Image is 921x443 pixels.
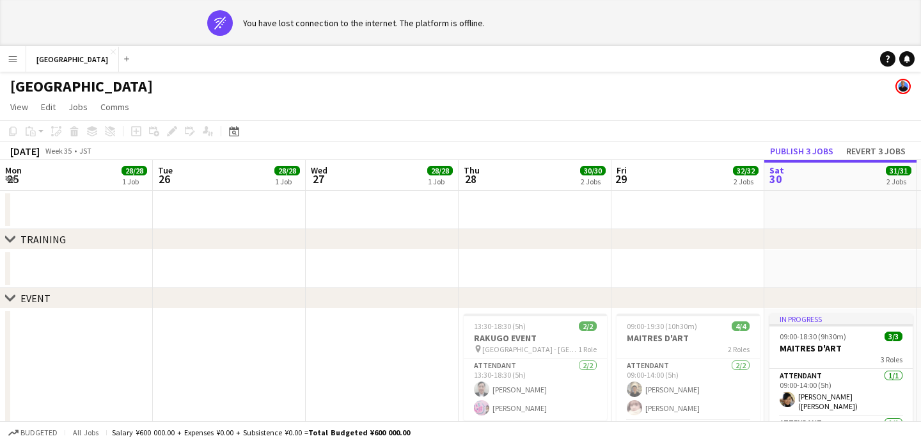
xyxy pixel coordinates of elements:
[274,166,300,175] span: 28/28
[615,172,627,186] span: 29
[881,355,902,364] span: 3 Roles
[769,314,913,324] div: In progress
[895,79,911,94] app-user-avatar: Michael Lamy
[63,99,93,115] a: Jobs
[95,99,134,115] a: Comms
[769,369,913,416] app-card-role: ATTENDANT1/109:00-14:00 (5h)[PERSON_NAME]([PERSON_NAME])
[20,233,66,246] div: TRAINING
[308,428,410,437] span: Total Budgeted ¥600 000.00
[767,172,784,186] span: 30
[309,172,327,186] span: 27
[780,332,846,341] span: 09:00-18:30 (9h30m)
[464,332,607,344] h3: RAKUGO EVENT
[26,47,119,72] button: [GEOGRAPHIC_DATA]
[464,314,607,421] app-job-card: 13:30-18:30 (5h)2/2RAKUGO EVENT [GEOGRAPHIC_DATA] - [GEOGRAPHIC_DATA] EXPO 20251 RoleATTENDANT2/2...
[734,177,758,186] div: 2 Jobs
[20,292,51,305] div: EVENT
[579,321,597,331] span: 2/2
[158,165,173,176] span: Tue
[100,101,129,113] span: Comms
[5,165,22,176] span: Mon
[10,145,40,157] div: [DATE]
[311,165,327,176] span: Wed
[122,177,146,186] div: 1 Job
[36,99,61,115] a: Edit
[617,358,760,421] app-card-role: ATTENDANT2/209:00-14:00 (5h)[PERSON_NAME][PERSON_NAME]
[243,17,485,29] div: You have lost connection to the internet. The platform is offline.
[617,332,760,344] h3: MAITRES D'ART
[20,428,58,437] span: Budgeted
[464,358,607,421] app-card-role: ATTENDANT2/213:30-18:30 (5h)[PERSON_NAME][PERSON_NAME]
[122,166,147,175] span: 28/28
[156,172,173,186] span: 26
[41,101,56,113] span: Edit
[275,177,299,186] div: 1 Job
[580,166,606,175] span: 30/30
[474,321,526,331] span: 13:30-18:30 (5h)
[627,321,697,331] span: 09:00-19:30 (10h30m)
[732,321,750,331] span: 4/4
[10,77,153,96] h1: [GEOGRAPHIC_DATA]
[765,143,838,159] button: Publish 3 jobs
[885,332,902,341] span: 3/3
[886,166,911,175] span: 31/31
[464,165,480,176] span: Thu
[68,101,88,113] span: Jobs
[886,177,911,186] div: 2 Jobs
[733,166,759,175] span: 32/32
[3,172,22,186] span: 25
[70,428,101,437] span: All jobs
[482,344,578,354] span: [GEOGRAPHIC_DATA] - [GEOGRAPHIC_DATA] EXPO 2025
[112,428,410,437] div: Salary ¥600 000.00 + Expenses ¥0.00 + Subsistence ¥0.00 =
[5,99,33,115] a: View
[841,143,911,159] button: Revert 3 jobs
[769,165,784,176] span: Sat
[617,165,627,176] span: Fri
[42,146,74,156] span: Week 35
[10,101,28,113] span: View
[6,426,59,440] button: Budgeted
[79,146,91,156] div: JST
[427,166,453,175] span: 28/28
[428,177,452,186] div: 1 Job
[578,344,597,354] span: 1 Role
[462,172,480,186] span: 28
[728,344,750,354] span: 2 Roles
[769,342,913,354] h3: MAITRES D'ART
[581,177,605,186] div: 2 Jobs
